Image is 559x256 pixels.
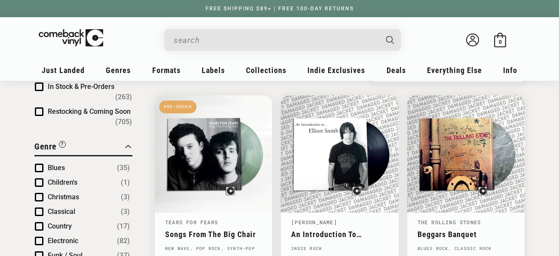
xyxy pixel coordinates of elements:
[34,141,57,152] span: Genre
[48,193,79,201] span: Christmas
[427,66,482,75] span: Everything Else
[117,236,130,246] span: Number of products: (82)
[418,219,481,226] a: The Rolling Stones
[115,92,132,102] span: Number of products: (263)
[48,164,65,172] span: Blues
[48,207,75,216] span: Classical
[165,230,262,239] a: Songs From The Big Chair
[48,107,131,116] span: Restocking & Coming Soon
[291,219,337,226] a: [PERSON_NAME]
[121,177,130,188] span: Number of products: (1)
[387,66,406,75] span: Deals
[152,66,181,75] span: Formats
[42,66,85,75] span: Just Landed
[115,117,132,127] span: Number of products: (705)
[246,66,286,75] span: Collections
[117,163,130,173] span: Number of products: (35)
[164,29,401,51] div: Search
[307,66,365,75] span: Indie Exclusives
[202,66,225,75] span: Labels
[379,29,402,51] button: Search
[48,178,77,186] span: Children's
[291,230,388,239] a: An Introduction To [PERSON_NAME]
[165,219,218,226] a: Tears For Fears
[34,140,66,155] button: Filter by Genre
[121,192,130,202] span: Number of products: (3)
[197,6,362,12] a: FREE SHIPPING $89+ | FREE 100-DAY RETURNS
[117,221,130,232] span: Number of products: (17)
[174,31,378,49] input: When autocomplete results are available use up and down arrows to review and enter to select
[48,222,72,230] span: Country
[503,66,517,75] span: Info
[418,230,514,239] a: Beggars Banquet
[499,39,502,45] span: 0
[121,207,130,217] span: Number of products: (3)
[48,237,78,245] span: Electronic
[48,82,114,91] span: In Stock & Pre-Orders
[106,66,131,75] span: Genres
